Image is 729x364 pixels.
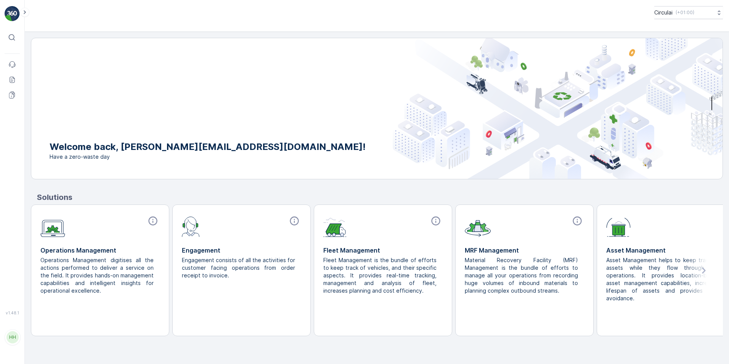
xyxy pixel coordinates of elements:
[393,38,723,179] img: city illustration
[606,216,631,237] img: module-icon
[676,10,694,16] p: ( +01:00 )
[465,246,584,255] p: MRF Management
[654,6,723,19] button: Circulai(+01:00)
[5,317,20,358] button: HH
[5,311,20,315] span: v 1.48.1
[606,246,726,255] p: Asset Management
[40,216,65,237] img: module-icon
[323,246,443,255] p: Fleet Management
[182,246,301,255] p: Engagement
[323,256,437,295] p: Fleet Management is the bundle of efforts to keep track of vehicles, and their specific aspects. ...
[50,153,366,161] span: Have a zero-waste day
[40,256,154,295] p: Operations Management digitises all the actions performed to deliver a service on the field. It p...
[465,256,578,295] p: Material Recovery Facility (MRF) Management is the bundle of efforts to manage all your operation...
[5,6,20,21] img: logo
[6,331,19,343] div: HH
[182,256,295,279] p: Engagement consists of all the activities for customer facing operations from order receipt to in...
[465,216,491,237] img: module-icon
[50,141,366,153] p: Welcome back, [PERSON_NAME][EMAIL_ADDRESS][DOMAIN_NAME]!
[654,9,673,16] p: Circulai
[182,216,200,237] img: module-icon
[323,216,347,237] img: module-icon
[40,246,160,255] p: Operations Management
[37,192,723,203] p: Solutions
[606,256,719,302] p: Asset Management helps to keep track of assets while they flow through the operations. It provide...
